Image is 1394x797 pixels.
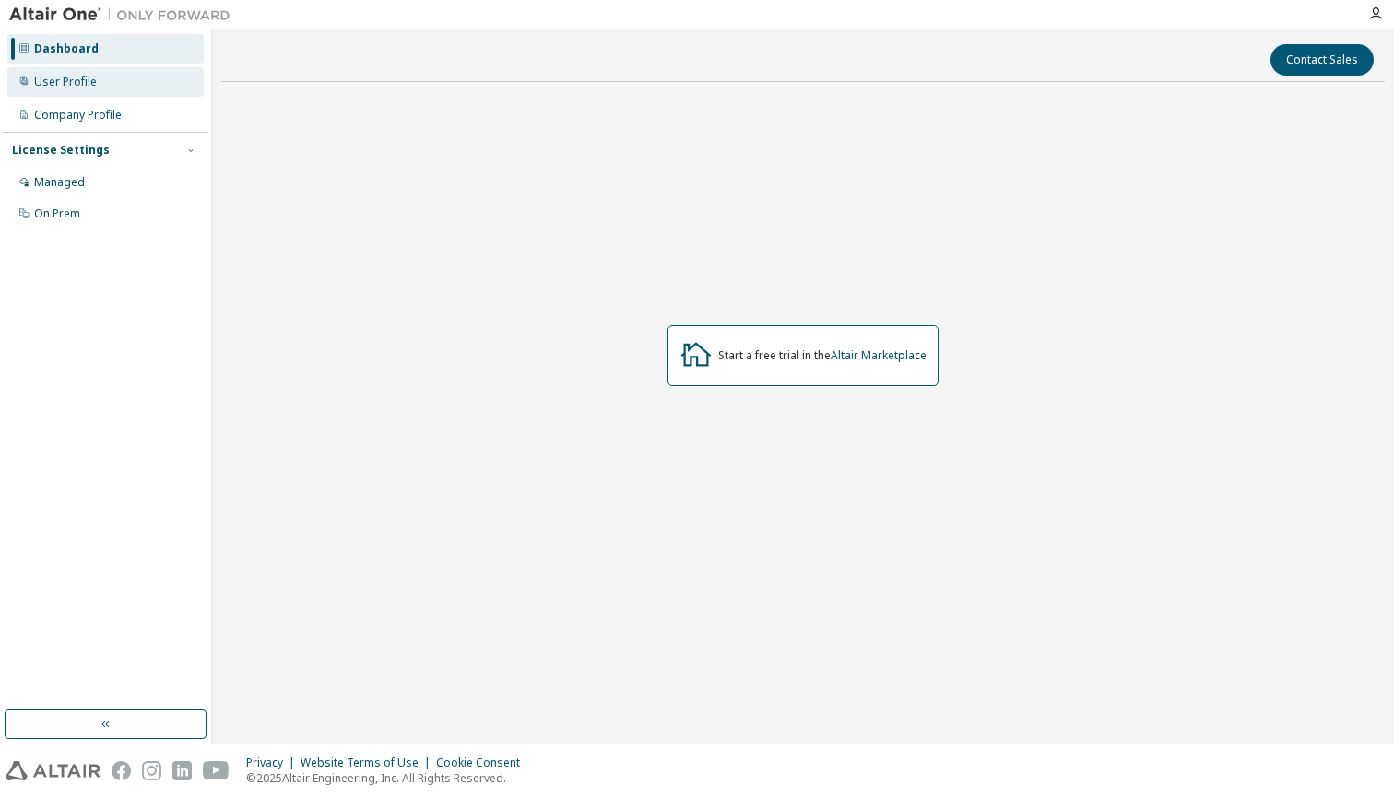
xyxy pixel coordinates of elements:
div: Managed [34,175,85,190]
div: User Profile [34,75,97,89]
button: Contact Sales [1270,44,1374,76]
img: linkedin.svg [172,761,192,780]
img: altair_logo.svg [6,761,100,780]
img: youtube.svg [203,761,230,780]
div: Privacy [246,756,301,770]
div: Dashboard [34,41,99,56]
div: Cookie Consent [436,756,531,770]
img: instagram.svg [142,761,161,780]
div: License Settings [12,143,110,158]
div: On Prem [34,206,80,221]
div: Start a free trial in the [718,348,927,363]
img: Altair One [9,6,240,24]
p: © 2025 Altair Engineering, Inc. All Rights Reserved. [246,770,531,786]
a: Altair Marketplace [831,347,927,363]
div: Website Terms of Use [301,756,436,770]
img: facebook.svg [112,761,131,780]
div: Company Profile [34,108,122,123]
